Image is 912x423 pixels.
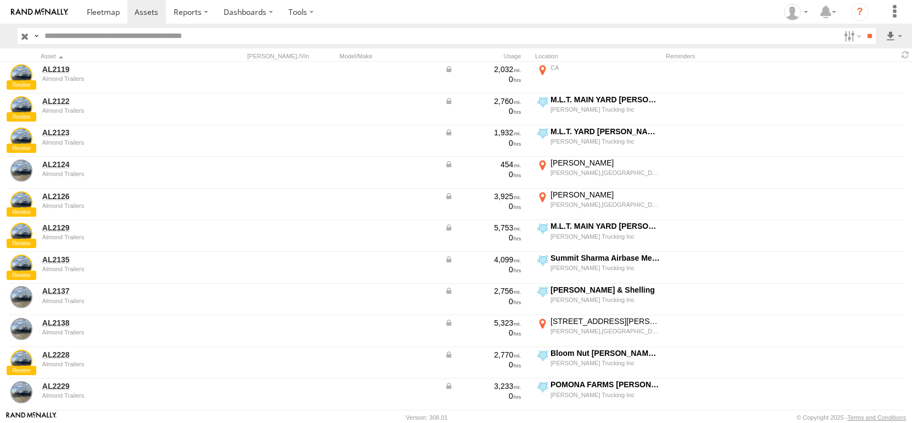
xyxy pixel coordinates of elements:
div: 0 [444,201,521,211]
div: [PERSON_NAME] Trucking Inc [550,233,660,240]
div: undefined [42,392,193,399]
div: 0 [444,138,521,148]
a: AL2135 [42,255,193,265]
div: Data from Vehicle CANbus [444,96,521,106]
div: Reminders [666,52,787,60]
div: undefined [42,75,193,82]
a: View Asset Details [10,318,32,340]
div: 0 [444,74,521,84]
div: [PERSON_NAME],[GEOGRAPHIC_DATA] [550,169,660,177]
a: AL2137 [42,286,193,296]
a: View Asset Details [10,191,32,213]
div: Data from Vehicle CANbus [444,286,521,296]
label: Click to View Current Location [535,158,661,188]
div: Version: 308.01 [406,414,448,421]
a: View Asset Details [10,96,32,118]
div: Data from Vehicle CANbus [444,381,521,391]
a: View Asset Details [10,160,32,182]
div: Model/Make [340,52,438,60]
div: [PERSON_NAME] Trucking Inc [550,359,660,367]
div: undefined [42,171,193,177]
a: AL2122 [42,96,193,106]
a: AL2229 [42,381,193,391]
label: Search Filter Options [839,28,863,44]
label: Click to View Current Location [535,127,661,156]
a: View Asset Details [10,350,32,372]
label: Export results as... [885,28,903,44]
div: 0 [444,233,521,243]
label: Click to View Current Location [535,316,661,346]
a: AL2123 [42,128,193,138]
div: undefined [42,107,193,114]
div: POMONA FARMS [PERSON_NAME] [550,380,660,389]
div: [PERSON_NAME] Trucking Inc [550,391,660,399]
div: 0 [444,169,521,179]
a: View Asset Details [10,64,32,86]
div: 0 [444,328,521,338]
div: Data from Vehicle CANbus [444,318,521,328]
div: [STREET_ADDRESS][PERSON_NAME] [550,316,660,326]
div: undefined [42,266,193,272]
label: Click to View Current Location [535,253,661,283]
div: undefined [42,329,193,336]
a: AL2228 [42,350,193,360]
div: [PERSON_NAME] [550,190,660,200]
span: Refresh [899,50,912,60]
div: CA [550,64,660,72]
a: Visit our Website [6,412,57,423]
div: undefined [42,361,193,367]
a: AL2126 [42,191,193,201]
div: undefined [42,139,193,146]
div: [PERSON_NAME],[GEOGRAPHIC_DATA] [550,201,660,208]
a: AL2124 [42,160,193,169]
div: Summit Sharma Airbase Meridian Rd [550,253,660,263]
label: Click to View Current Location [535,63,661,92]
a: Terms and Conditions [848,414,906,421]
div: Data from Vehicle CANbus [444,191,521,201]
div: undefined [42,298,193,304]
div: [PERSON_NAME]./Vin [247,52,335,60]
div: Bloom Nut [PERSON_NAME] [PERSON_NAME] [550,348,660,358]
a: View Asset Details [10,381,32,403]
label: Click to View Current Location [535,348,661,378]
div: 0 [444,296,521,306]
div: M.L.T. MAIN YARD [PERSON_NAME][GEOGRAPHIC_DATA] [550,221,660,231]
div: Location [535,52,661,60]
label: Click to View Current Location [535,221,661,251]
div: [PERSON_NAME] Trucking Inc [550,106,660,113]
div: [PERSON_NAME] & Shelling [550,285,660,295]
div: [PERSON_NAME] Trucking Inc [550,264,660,272]
div: Data from Vehicle CANbus [444,64,521,74]
label: Search Query [32,28,41,44]
div: [PERSON_NAME] Trucking Inc [550,296,660,304]
label: Click to View Current Location [535,285,661,315]
label: Click to View Current Location [535,380,661,409]
div: Click to Sort [41,52,194,60]
div: 0 [444,265,521,274]
i: ? [851,3,869,21]
a: View Asset Details [10,286,32,308]
img: rand-logo.svg [11,8,68,16]
div: 0 [444,391,521,401]
div: undefined [42,202,193,209]
div: Data from Vehicle CANbus [444,128,521,138]
div: Data from Vehicle CANbus [444,255,521,265]
label: Click to View Current Location [535,95,661,124]
div: M.L.T. YARD [PERSON_NAME][GEOGRAPHIC_DATA][PERSON_NAME] [550,127,660,136]
div: 0 [444,360,521,370]
div: Data from Vehicle CANbus [444,160,521,169]
div: M.L.T. MAIN YARD [PERSON_NAME][GEOGRAPHIC_DATA] [550,95,660,105]
div: Data from Vehicle CANbus [444,223,521,233]
a: AL2129 [42,223,193,233]
a: View Asset Details [10,128,32,150]
div: © Copyright 2025 - [797,414,906,421]
a: View Asset Details [10,255,32,277]
a: AL2138 [42,318,193,328]
a: View Asset Details [10,223,32,245]
a: AL2119 [42,64,193,74]
div: [PERSON_NAME] [550,158,660,168]
div: Data from Vehicle CANbus [444,350,521,360]
div: undefined [42,234,193,240]
div: Dennis Braga [780,4,812,20]
label: Click to View Current Location [535,190,661,219]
